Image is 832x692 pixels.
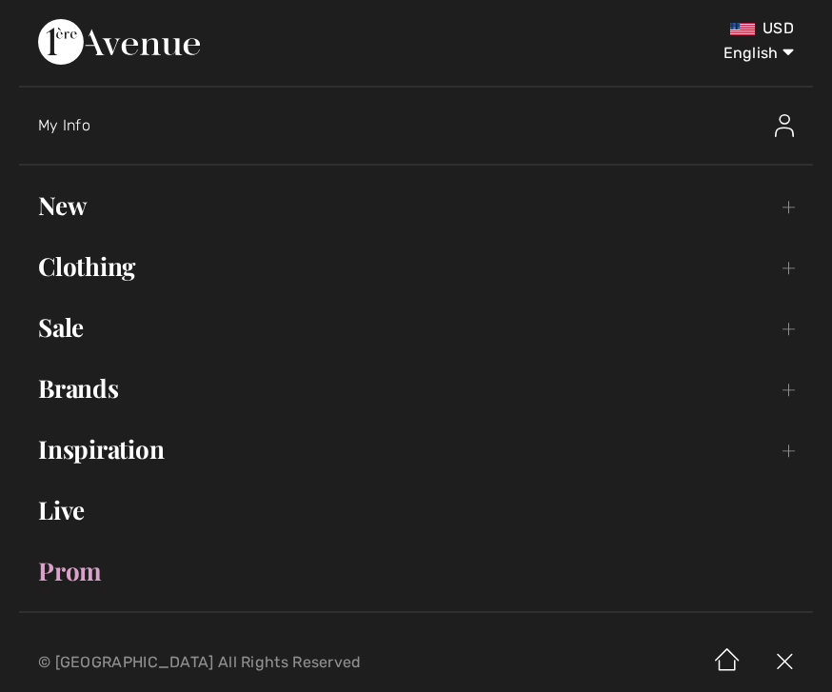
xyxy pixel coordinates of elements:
a: Live [19,489,813,531]
a: Prom [19,550,813,592]
span: My Info [38,116,90,134]
a: Clothing [19,246,813,287]
a: My InfoMy Info [38,95,813,156]
img: My Info [775,114,794,137]
div: USD [490,19,794,38]
a: Inspiration [19,428,813,470]
img: Home [699,633,756,692]
a: New [19,185,813,227]
a: Brands [19,367,813,409]
p: © [GEOGRAPHIC_DATA] All Rights Reserved [38,656,490,669]
img: 1ère Avenue [38,19,200,65]
a: Sale [19,306,813,348]
img: X [756,633,813,692]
